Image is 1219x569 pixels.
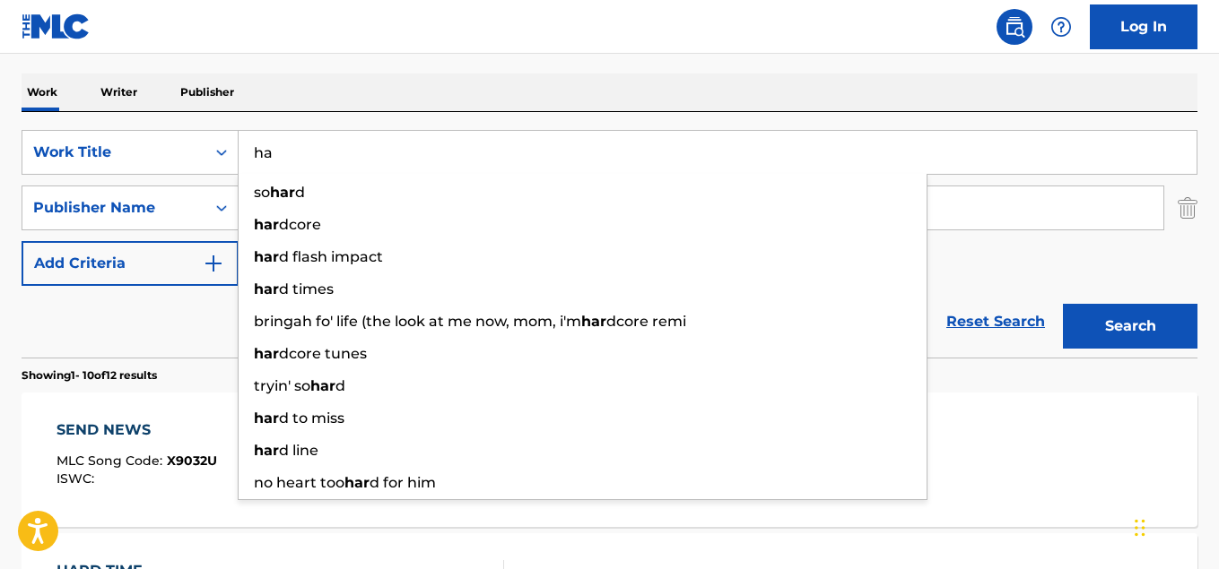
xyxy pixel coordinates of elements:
a: Reset Search [937,302,1054,341]
span: MLC Song Code : [57,453,167,469]
span: no heart too [254,474,344,491]
span: dcore tunes [279,345,367,362]
strong: har [254,216,279,233]
p: Work [22,73,63,111]
div: Work Title [33,142,195,163]
strong: har [344,474,370,491]
div: Help [1043,9,1079,45]
div: SEND NEWS [57,419,217,441]
img: MLC Logo [22,13,91,39]
p: Publisher [175,73,239,111]
img: Delete Criterion [1178,185,1197,230]
span: d [295,184,305,201]
iframe: Chat Widget [1129,483,1219,569]
form: Search Form [22,130,1197,358]
span: so [254,184,270,201]
div: Drag [1135,501,1145,555]
span: d times [279,280,334,297]
span: bringah fo' life (the look at me now, mom, i'm [254,313,581,330]
strong: har [254,280,279,297]
strong: har [254,345,279,362]
img: 9d2ae6d4665cec9f34b9.svg [203,253,224,274]
span: d [335,377,345,394]
img: help [1050,16,1072,38]
span: d for him [370,474,436,491]
button: Add Criteria [22,241,239,286]
strong: har [581,313,606,330]
p: Writer [95,73,143,111]
strong: har [254,248,279,265]
strong: har [270,184,295,201]
span: d line [279,442,318,459]
span: dcore [279,216,321,233]
a: Log In [1090,4,1197,49]
span: d to miss [279,410,344,427]
div: Publisher Name [33,197,195,219]
img: search [1004,16,1025,38]
span: dcore remi [606,313,686,330]
span: X9032U [167,453,217,469]
button: Search [1063,304,1197,349]
span: ISWC : [57,470,99,487]
a: Public Search [997,9,1032,45]
strong: har [254,410,279,427]
p: Showing 1 - 10 of 12 results [22,367,157,384]
a: SEND NEWSMLC Song Code:X9032UISWC:Writers (1)[PERSON_NAME]Recording Artists (0)Total Known Shares... [22,392,1197,527]
span: tryin' so [254,377,310,394]
span: d flash impact [279,248,383,265]
strong: har [310,377,335,394]
strong: har [254,442,279,459]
